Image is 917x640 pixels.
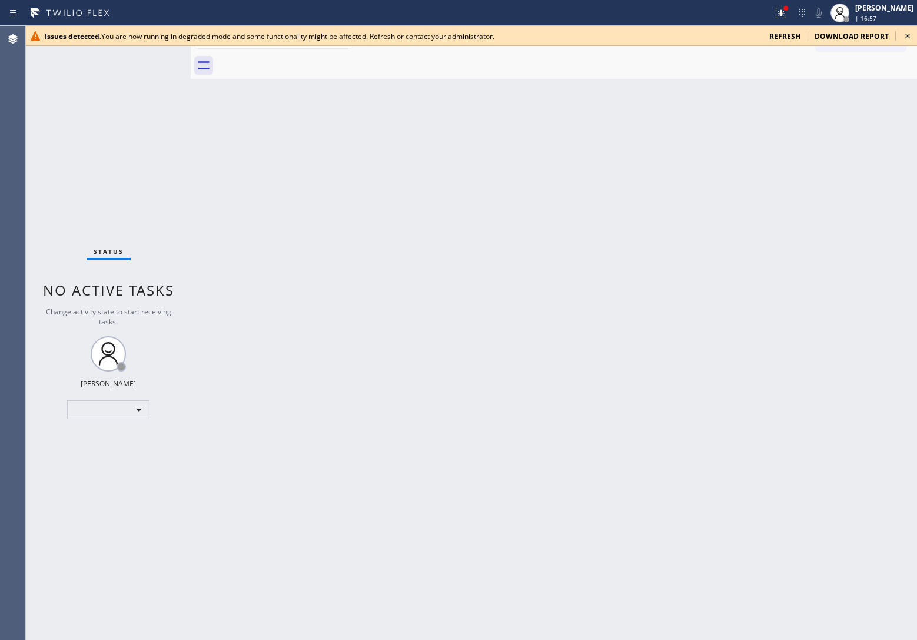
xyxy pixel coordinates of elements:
b: Issues detected. [45,31,101,41]
div: [PERSON_NAME] [855,3,913,13]
span: | 16:57 [855,14,876,22]
div: ​ [67,400,149,419]
button: Mute [810,5,827,21]
div: You are now running in degraded mode and some functionality might be affected. Refresh or contact... [45,31,760,41]
span: Status [94,247,124,256]
div: [PERSON_NAME] [81,379,136,389]
span: download report [815,31,889,41]
span: refresh [769,31,800,41]
span: No active tasks [43,280,174,300]
span: Change activity state to start receiving tasks. [46,307,171,327]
